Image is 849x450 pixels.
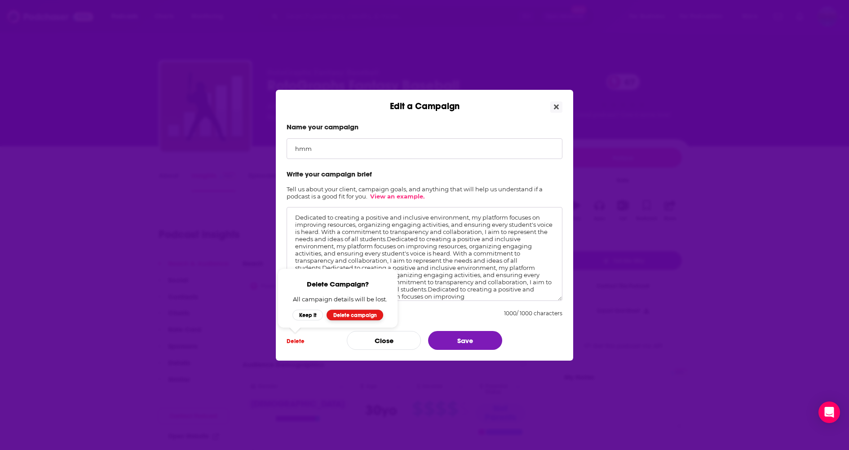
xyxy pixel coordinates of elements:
[428,331,502,350] button: Save
[287,207,562,301] textarea: Dedicated to creating a positive and inclusive environment, my platform focuses on improving reso...
[293,295,383,302] span: All campaign details will be lost.
[287,170,562,178] label: Write your campaign brief
[504,310,562,317] div: 1000 / 1000 characters
[276,90,573,112] div: Edit a Campaign
[287,123,562,131] label: Name your campaign
[307,279,369,288] span: Delete Campaign?
[347,331,421,350] button: Close
[287,138,562,159] input: Ex: “Cats R Us - September”
[287,337,305,344] span: Delete
[550,101,562,113] button: Close
[818,401,840,423] div: Open Intercom Messenger
[287,185,562,200] h2: Tell us about your client, campaign goals, and anything that will help us understand if a podcast...
[292,309,323,320] button: Keep it
[327,309,383,320] button: Delete campaign
[370,193,424,200] a: View an example.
